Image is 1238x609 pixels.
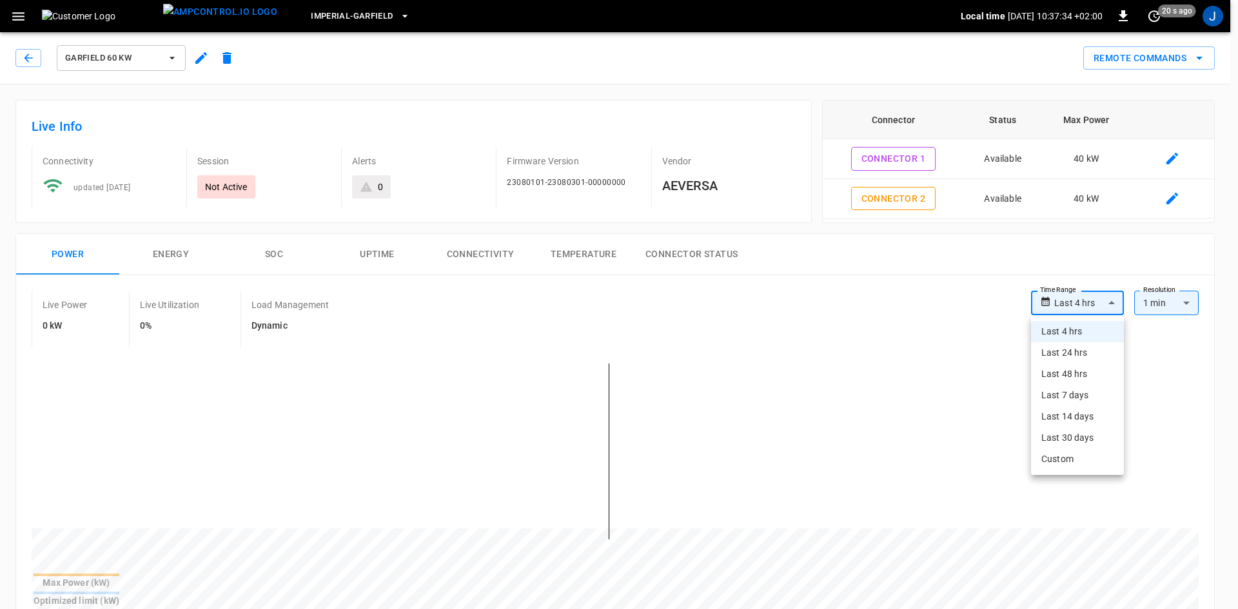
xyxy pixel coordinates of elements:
li: Last 4 hrs [1031,321,1124,342]
li: Custom [1031,449,1124,470]
li: Last 14 days [1031,406,1124,427]
li: Last 48 hrs [1031,363,1124,385]
li: Last 7 days [1031,385,1124,406]
li: Last 30 days [1031,427,1124,449]
li: Last 24 hrs [1031,342,1124,363]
